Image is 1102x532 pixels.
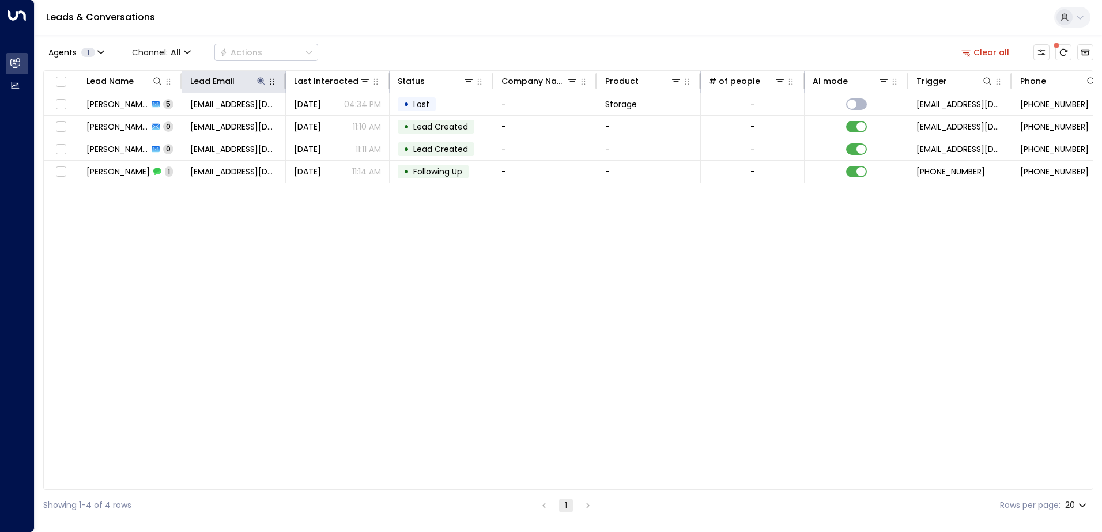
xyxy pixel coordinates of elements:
[171,48,181,57] span: All
[750,121,755,132] div: -
[294,166,321,177] span: Sep 13, 2025
[1020,98,1089,110] span: +447576545145
[1055,44,1071,60] span: There are new threads available. Refresh the grid to view the latest updates.
[709,74,760,88] div: # of people
[957,44,1014,60] button: Clear all
[294,143,321,155] span: Sep 11, 2025
[86,98,148,110] span: Lucie Leeds
[54,97,68,112] span: Toggle select row
[605,98,637,110] span: Storage
[1065,497,1089,514] div: 20
[403,117,409,136] div: •
[916,143,1003,155] span: leads@space-station.co.uk
[813,74,848,88] div: AI mode
[493,93,597,115] td: -
[43,499,131,511] div: Showing 1-4 of 4 rows
[294,98,321,110] span: Sep 15, 2025
[1000,499,1061,511] label: Rows per page:
[597,138,701,160] td: -
[190,74,235,88] div: Lead Email
[1077,44,1093,60] button: Archived Leads
[127,44,195,60] span: Channel:
[86,166,150,177] span: Lucie Leeds
[1020,121,1089,132] span: +447576545145
[48,48,77,56] span: Agents
[413,166,462,177] span: Following Up
[163,99,173,109] span: 5
[597,116,701,138] td: -
[1020,74,1046,88] div: Phone
[220,47,262,58] div: Actions
[353,121,381,132] p: 11:10 AM
[165,166,173,176] span: 1
[352,166,381,177] p: 11:14 AM
[398,74,425,88] div: Status
[190,98,277,110] span: lucieleeds1234@gmail.com
[86,74,134,88] div: Lead Name
[214,44,318,61] button: Actions
[597,161,701,183] td: -
[1020,74,1097,88] div: Phone
[86,121,148,132] span: Lucie Leeds
[1020,166,1089,177] span: +447576545145
[916,121,1003,132] span: leads@space-station.co.uk
[501,74,567,88] div: Company Name
[493,116,597,138] td: -
[537,498,595,512] nav: pagination navigation
[1033,44,1050,60] button: Customize
[356,143,381,155] p: 11:11 AM
[54,142,68,157] span: Toggle select row
[403,162,409,181] div: •
[750,98,755,110] div: -
[127,44,195,60] button: Channel:All
[750,143,755,155] div: -
[214,44,318,61] div: Button group with a nested menu
[344,98,381,110] p: 04:34 PM
[54,75,68,89] span: Toggle select all
[294,121,321,132] span: Sep 11, 2025
[190,143,277,155] span: lucieleeds1234@gmail.com
[190,166,277,177] span: lucieleeds1234@gmail.com
[54,165,68,179] span: Toggle select row
[813,74,889,88] div: AI mode
[559,499,573,512] button: page 1
[413,143,468,155] span: Lead Created
[403,94,409,114] div: •
[493,138,597,160] td: -
[750,166,755,177] div: -
[190,121,277,132] span: lucieleeds1234@gmail.com
[403,139,409,159] div: •
[294,74,371,88] div: Last Interacted
[86,143,148,155] span: Lucie Leeds
[413,121,468,132] span: Lead Created
[916,98,1003,110] span: leads@space-station.co.uk
[398,74,474,88] div: Status
[413,98,429,110] span: Lost
[81,48,95,57] span: 1
[493,161,597,183] td: -
[605,74,682,88] div: Product
[190,74,267,88] div: Lead Email
[46,10,155,24] a: Leads & Conversations
[605,74,639,88] div: Product
[916,166,985,177] span: +447576545145
[86,74,163,88] div: Lead Name
[294,74,358,88] div: Last Interacted
[54,120,68,134] span: Toggle select row
[1020,143,1089,155] span: +447576545145
[163,121,173,131] span: 0
[501,74,578,88] div: Company Name
[916,74,947,88] div: Trigger
[709,74,786,88] div: # of people
[43,44,108,60] button: Agents1
[163,144,173,154] span: 0
[916,74,993,88] div: Trigger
